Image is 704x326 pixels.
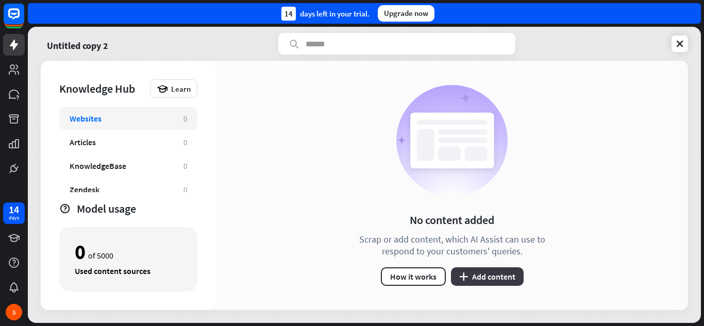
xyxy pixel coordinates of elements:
div: Zendesk [70,184,99,195]
div: Knowledge Hub [59,81,145,96]
div: Used content sources [75,266,182,276]
div: Articles [70,137,96,147]
div: KnowledgeBase [70,161,126,171]
i: plus [459,272,468,281]
div: Model usage [77,201,197,216]
button: How it works [381,267,446,286]
div: 0 [183,161,187,171]
a: 14 days [3,202,25,224]
div: Upgrade now [378,5,434,22]
div: days [9,214,19,221]
div: 14 [281,7,296,21]
div: Websites [70,113,102,124]
button: plusAdd content [451,267,524,286]
div: 14 [9,205,19,214]
div: 0 [183,185,187,195]
a: Untitled copy 2 [47,33,108,55]
button: Open LiveChat chat widget [8,4,39,35]
div: No content added [410,213,494,227]
div: Scrap or add content, which AI Assist can use to respond to your customers' queries. [346,233,558,257]
div: 0 [75,243,86,261]
div: 0 [183,138,187,147]
span: Learn [171,84,191,94]
div: S [6,304,22,320]
div: 0 [183,114,187,124]
div: days left in your trial. [281,7,370,21]
div: of 5000 [75,243,182,261]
